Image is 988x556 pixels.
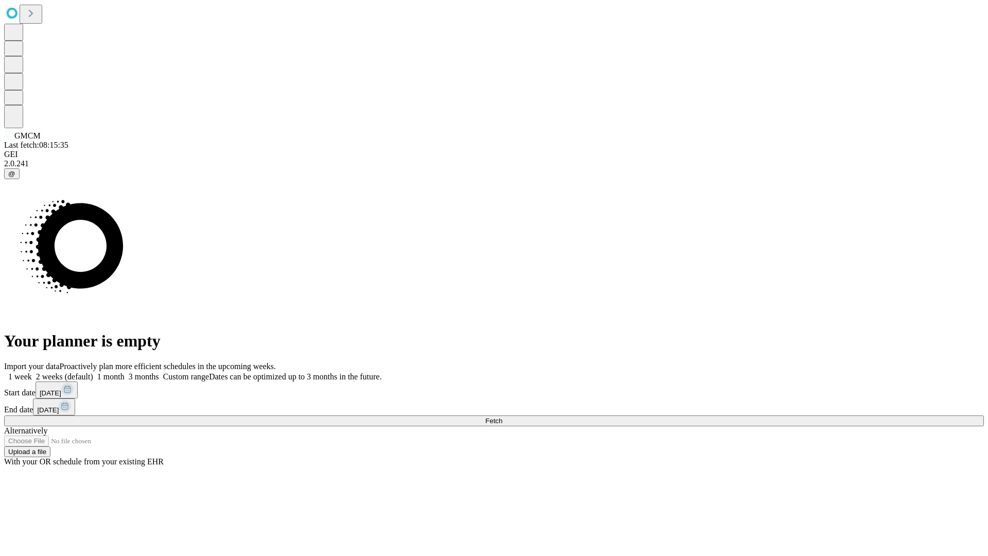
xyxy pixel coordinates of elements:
[37,406,59,414] span: [DATE]
[4,457,164,466] span: With your OR schedule from your existing EHR
[485,417,502,425] span: Fetch
[36,381,78,398] button: [DATE]
[33,398,75,415] button: [DATE]
[163,372,209,381] span: Custom range
[209,372,381,381] span: Dates can be optimized up to 3 months in the future.
[4,446,50,457] button: Upload a file
[60,362,276,371] span: Proactively plan more efficient schedules in the upcoming weeks.
[4,362,60,371] span: Import your data
[4,415,984,426] button: Fetch
[4,141,68,149] span: Last fetch: 08:15:35
[40,389,61,397] span: [DATE]
[36,372,93,381] span: 2 weeks (default)
[4,150,984,159] div: GEI
[4,168,20,179] button: @
[4,398,984,415] div: End date
[4,332,984,351] h1: Your planner is empty
[4,159,984,168] div: 2.0.241
[97,372,125,381] span: 1 month
[4,426,47,435] span: Alternatively
[8,170,15,178] span: @
[14,131,41,140] span: GMCM
[129,372,159,381] span: 3 months
[4,381,984,398] div: Start date
[8,372,32,381] span: 1 week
